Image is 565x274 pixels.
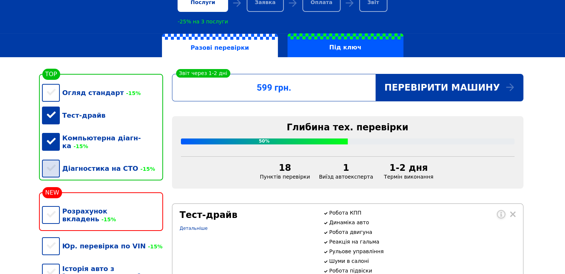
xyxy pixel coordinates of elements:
[124,90,140,96] span: -15%
[180,226,208,231] a: Детальніше
[42,81,163,104] div: Огляд стандарт
[329,219,515,225] p: Динаміка авто
[329,248,515,254] p: Рульове управління
[181,138,348,144] div: 50%
[376,74,523,101] div: Перевірити машину
[260,163,310,173] div: 18
[256,163,315,180] div: Пунктів перевірки
[329,229,515,235] p: Робота двигуна
[42,200,163,230] div: Розрахунок вкладень
[377,163,439,180] div: Термін виконання
[162,34,278,58] label: Разові перевірки
[146,244,162,249] span: -15%
[180,210,315,220] div: Тест-драйв
[42,157,163,180] div: Діагностика на СТО
[329,239,515,245] p: Реакція на гальма
[181,122,514,133] div: Глибина тех. перевірки
[288,33,403,57] label: Під ключ
[178,19,228,25] div: -25% на 3 послуги
[319,163,373,173] div: 1
[138,166,155,172] span: -15%
[329,258,515,264] p: Шуми в салоні
[283,33,408,57] a: Під ключ
[315,163,378,180] div: Виїзд автоексперта
[329,268,515,274] p: Робота підвіски
[329,210,515,216] p: Робота КПП
[172,82,376,93] div: 599 грн.
[42,104,163,127] div: Тест-драйв
[99,216,116,222] span: -15%
[42,127,163,157] div: Компьютерна діагн-ка
[71,143,88,149] span: -15%
[382,163,435,173] div: 1-2 дня
[42,235,163,257] div: Юр. перевірка по VIN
